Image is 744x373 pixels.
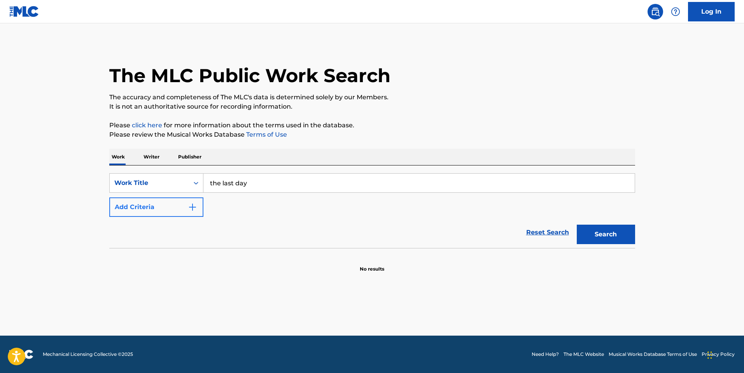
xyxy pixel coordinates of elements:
span: Mechanical Licensing Collective © 2025 [43,351,133,358]
img: 9d2ae6d4665cec9f34b9.svg [188,202,197,212]
h1: The MLC Public Work Search [109,64,390,87]
img: MLC Logo [9,6,39,17]
div: Work Title [114,178,184,188]
a: Reset Search [522,224,573,241]
form: Search Form [109,173,635,248]
iframe: Chat Widget [705,336,744,373]
a: Privacy Policy [702,351,735,358]
p: The accuracy and completeness of The MLC's data is determined solely by our Members. [109,93,635,102]
p: Work [109,149,127,165]
a: click here [132,121,162,129]
img: search [651,7,660,16]
a: Public Search [648,4,663,19]
div: Drag [707,343,712,367]
p: Publisher [176,149,204,165]
button: Add Criteria [109,197,203,217]
img: help [671,7,680,16]
p: No results [360,256,384,273]
a: Log In [688,2,735,21]
button: Search [577,225,635,244]
a: Terms of Use [245,131,287,138]
a: The MLC Website [564,351,604,358]
div: Help [668,4,683,19]
a: Musical Works Database Terms of Use [609,351,697,358]
img: logo [9,350,33,359]
p: Please for more information about the terms used in the database. [109,121,635,130]
p: It is not an authoritative source for recording information. [109,102,635,111]
p: Please review the Musical Works Database [109,130,635,139]
p: Writer [141,149,162,165]
a: Need Help? [532,351,559,358]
